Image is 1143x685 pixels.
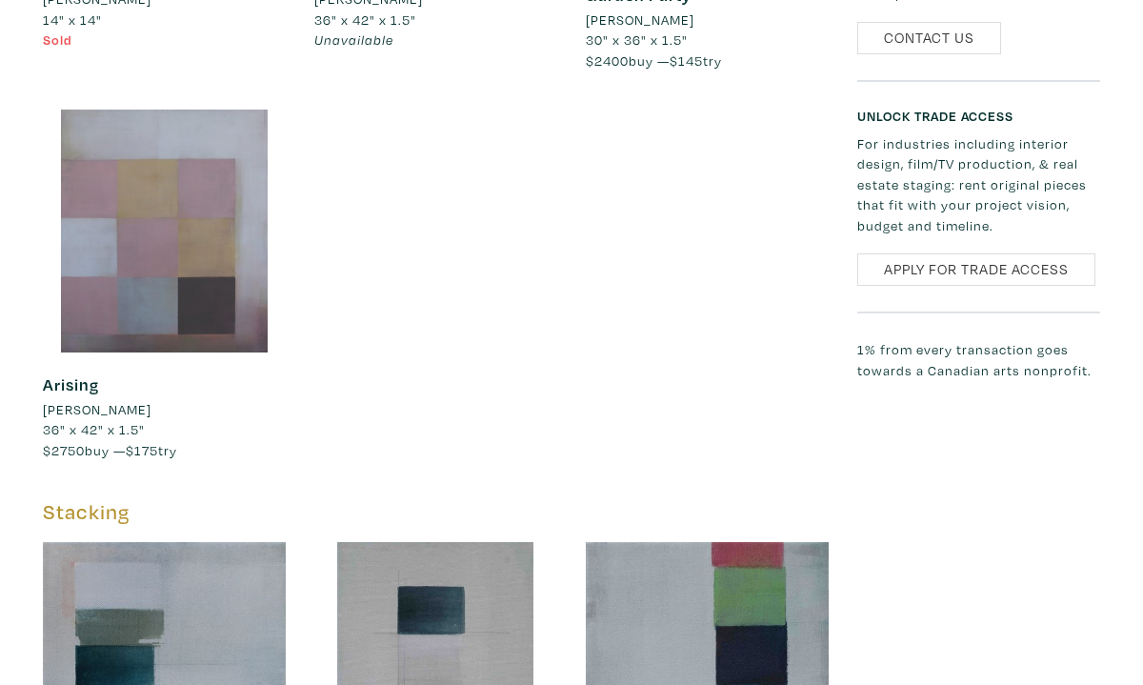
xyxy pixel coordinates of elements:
h5: Stacking [43,499,829,525]
span: buy — try [586,51,722,70]
a: Apply for Trade Access [857,253,1095,287]
a: [PERSON_NAME] [586,10,829,30]
a: Arising [43,373,99,395]
span: buy — try [43,441,177,459]
span: $175 [126,441,158,459]
h6: Unlock Trade Access [857,108,1100,124]
p: For industries including interior design, film/TV production, & real estate staging: rent origina... [857,133,1100,236]
span: $2400 [586,51,629,70]
a: Contact Us [857,22,1001,55]
a: [PERSON_NAME] [43,399,286,420]
span: 14" x 14" [43,10,102,29]
li: [PERSON_NAME] [586,10,694,30]
span: Unavailable [314,30,393,49]
span: 36" x 42" x 1.5" [314,10,416,29]
span: 30" x 36" x 1.5" [586,30,688,49]
span: $2750 [43,441,85,459]
span: $145 [670,51,703,70]
span: Sold [43,30,72,49]
p: 1% from every transaction goes towards a Canadian arts nonprofit. [857,339,1100,380]
span: 36" x 42" x 1.5" [43,420,145,438]
li: [PERSON_NAME] [43,399,151,420]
